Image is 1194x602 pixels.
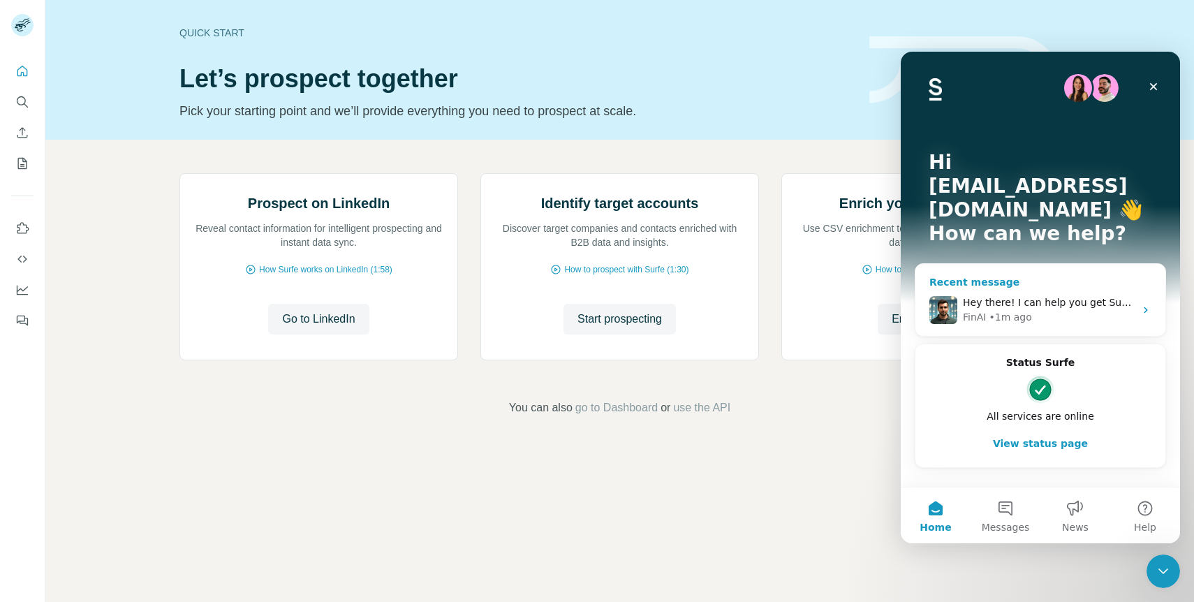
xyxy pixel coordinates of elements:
h2: Prospect on LinkedIn [248,193,390,213]
button: My lists [11,151,34,176]
div: Quick start [179,26,853,40]
button: Dashboard [11,277,34,302]
h2: Identify target accounts [541,193,699,213]
iframe: Intercom live chat [1147,555,1180,588]
span: Start prospecting [577,311,662,328]
button: Enrich CSV [11,120,34,145]
span: Go to LinkedIn [282,311,355,328]
h2: Enrich your contact lists [839,193,1002,213]
button: Use Surfe API [11,247,34,272]
button: Search [11,89,34,115]
span: or [661,399,670,416]
button: Feedback [11,308,34,333]
span: How to upload a CSV (2:59) [876,263,980,276]
button: Start prospecting [563,304,676,335]
button: Enrich CSV [878,304,964,335]
p: Reveal contact information for intelligent prospecting and instant data sync. [194,221,443,249]
button: Quick start [11,59,34,84]
span: How Surfe works on LinkedIn (1:58) [259,263,392,276]
button: Go to LinkedIn [268,304,369,335]
button: use the API [673,399,730,416]
p: Use CSV enrichment to confirm you are using the best data available. [796,221,1045,249]
h1: Let’s prospect together [179,65,853,93]
span: How to prospect with Surfe (1:30) [564,263,688,276]
img: banner [869,36,1060,104]
button: Use Surfe on LinkedIn [11,216,34,241]
button: go to Dashboard [575,399,658,416]
p: Pick your starting point and we’ll provide everything you need to prospect at scale. [179,101,853,121]
iframe: Intercom live chat [901,52,1180,543]
p: Discover target companies and contacts enriched with B2B data and insights. [495,221,744,249]
span: Enrich CSV [892,311,950,328]
span: You can also [509,399,573,416]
